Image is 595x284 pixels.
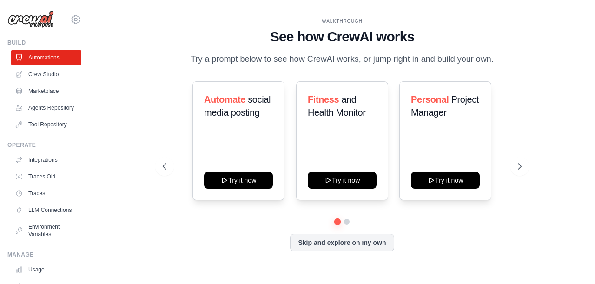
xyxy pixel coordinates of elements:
[411,94,449,105] span: Personal
[11,67,81,82] a: Crew Studio
[411,172,480,189] button: Try it now
[11,262,81,277] a: Usage
[11,219,81,242] a: Environment Variables
[163,18,521,25] div: WALKTHROUGH
[11,152,81,167] a: Integrations
[7,39,81,46] div: Build
[11,117,81,132] a: Tool Repository
[411,94,479,118] span: Project Manager
[11,186,81,201] a: Traces
[163,28,521,45] h1: See how CrewAI works
[11,84,81,99] a: Marketplace
[290,234,394,251] button: Skip and explore on my own
[186,53,498,66] p: Try a prompt below to see how CrewAI works, or jump right in and build your own.
[204,94,245,105] span: Automate
[204,94,271,118] span: social media posting
[308,94,365,118] span: and Health Monitor
[11,50,81,65] a: Automations
[308,172,377,189] button: Try it now
[7,11,54,28] img: Logo
[308,94,339,105] span: Fitness
[204,172,273,189] button: Try it now
[11,169,81,184] a: Traces Old
[7,141,81,149] div: Operate
[11,203,81,218] a: LLM Connections
[11,100,81,115] a: Agents Repository
[7,251,81,258] div: Manage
